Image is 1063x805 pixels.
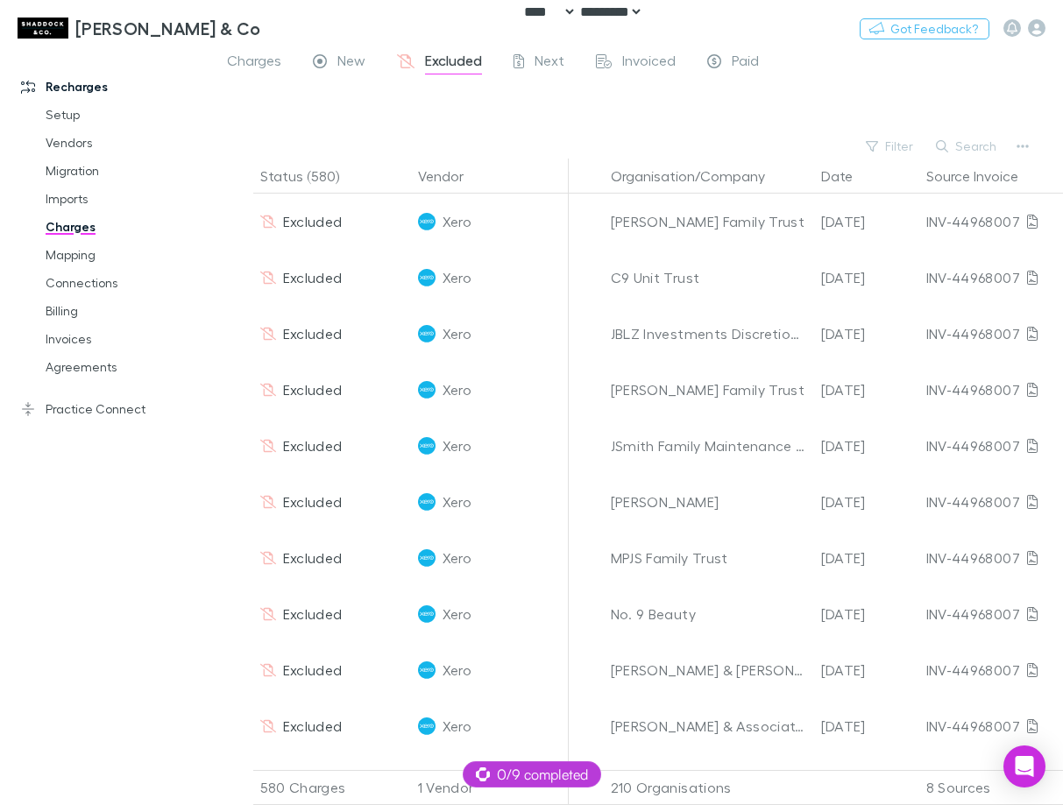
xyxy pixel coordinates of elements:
[418,325,436,342] img: Xero's Logo
[418,213,436,230] img: Xero's Logo
[611,306,807,362] div: JBLZ Investments Discretionary Trust
[611,474,807,530] div: [PERSON_NAME]
[418,549,436,567] img: Xero's Logo
[18,18,68,39] img: Shaddock & Co's Logo
[418,717,436,735] img: Xero's Logo
[622,52,676,74] span: Invoiced
[253,770,411,805] div: 580 Charges
[814,642,919,698] div: [DATE]
[28,325,221,353] a: Invoices
[814,362,919,418] div: [DATE]
[443,642,471,698] span: Xero
[814,698,919,754] div: [DATE]
[418,269,436,286] img: Xero's Logo
[28,101,221,129] a: Setup
[283,661,343,678] span: Excluded
[814,194,919,250] div: [DATE]
[611,362,807,418] div: [PERSON_NAME] Family Trust
[814,530,919,586] div: [DATE]
[443,586,471,642] span: Xero
[611,159,786,194] button: Organisation/Company
[418,605,436,623] img: Xero's Logo
[4,73,221,101] a: Recharges
[283,605,343,622] span: Excluded
[418,159,485,194] button: Vendor
[283,549,343,566] span: Excluded
[814,250,919,306] div: [DATE]
[611,698,807,754] div: [PERSON_NAME] & Associates Pty Ltd
[443,250,471,306] span: Xero
[283,493,343,510] span: Excluded
[611,418,807,474] div: JSmith Family Maintenance Trust
[260,159,360,194] button: Status (580)
[75,18,261,39] h3: [PERSON_NAME] & Co
[611,530,807,586] div: MPJS Family Trust
[283,717,343,734] span: Excluded
[28,241,221,269] a: Mapping
[821,159,874,194] button: Date
[926,159,1039,194] button: Source Invoice
[604,770,814,805] div: 210 Organisations
[443,474,471,530] span: Xero
[927,136,1007,157] button: Search
[611,586,807,642] div: No. 9 Beauty
[443,306,471,362] span: Xero
[418,437,436,455] img: Xero's Logo
[1003,745,1045,787] div: Open Intercom Messenger
[283,269,343,286] span: Excluded
[814,474,919,530] div: [DATE]
[443,194,471,250] span: Xero
[283,325,343,342] span: Excluded
[418,661,436,679] img: Xero's Logo
[28,269,221,297] a: Connections
[28,297,221,325] a: Billing
[443,418,471,474] span: Xero
[418,493,436,511] img: Xero's Logo
[860,18,989,39] button: Got Feedback?
[443,362,471,418] span: Xero
[411,770,569,805] div: 1 Vendor
[732,52,759,74] span: Paid
[535,52,564,74] span: Next
[443,530,471,586] span: Xero
[283,437,343,454] span: Excluded
[28,129,221,157] a: Vendors
[283,213,343,229] span: Excluded
[7,7,272,49] a: [PERSON_NAME] & Co
[4,395,221,423] a: Practice Connect
[814,586,919,642] div: [DATE]
[337,52,365,74] span: New
[28,185,221,213] a: Imports
[28,213,221,241] a: Charges
[814,306,919,362] div: [DATE]
[611,250,807,306] div: C9 Unit Trust
[283,381,343,398] span: Excluded
[28,157,221,185] a: Migration
[857,136,924,157] button: Filter
[611,642,807,698] div: [PERSON_NAME] & [PERSON_NAME] Investments Trust
[418,381,436,399] img: Xero's Logo
[227,52,281,74] span: Charges
[814,418,919,474] div: [DATE]
[443,698,471,754] span: Xero
[28,353,221,381] a: Agreements
[425,52,482,74] span: Excluded
[611,194,807,250] div: [PERSON_NAME] Family Trust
